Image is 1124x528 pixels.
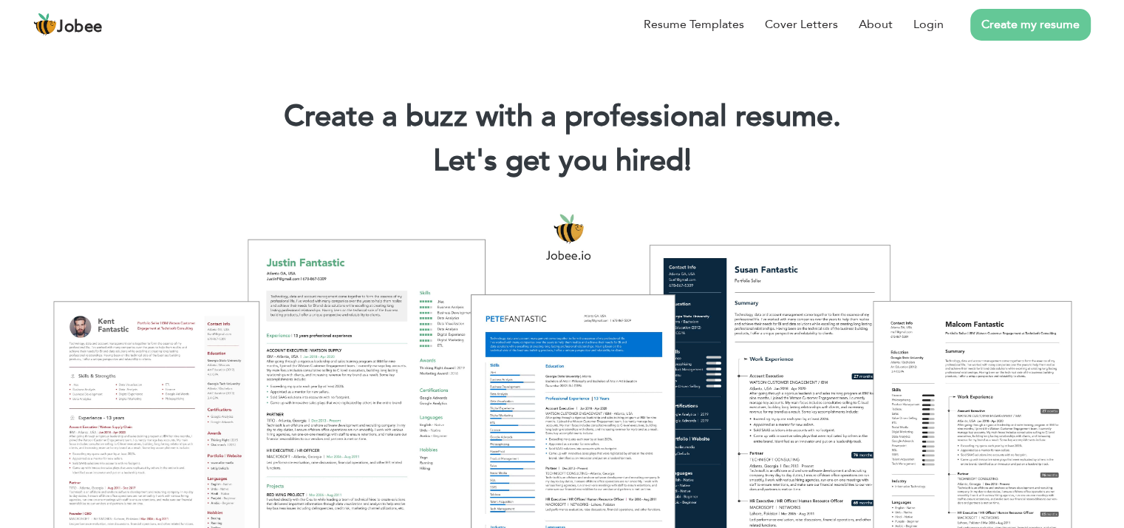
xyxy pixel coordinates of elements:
a: Resume Templates [644,16,744,33]
span: Jobee [57,19,103,35]
h2: Let's [22,142,1102,180]
span: get you hired! [505,141,692,181]
a: Jobee [33,13,103,36]
a: Cover Letters [765,16,838,33]
a: Login [913,16,944,33]
span: | [684,141,691,181]
a: About [859,16,893,33]
a: Create my resume [970,9,1091,41]
h1: Create a buzz with a professional resume. [22,98,1102,136]
img: jobee.io [33,13,57,36]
